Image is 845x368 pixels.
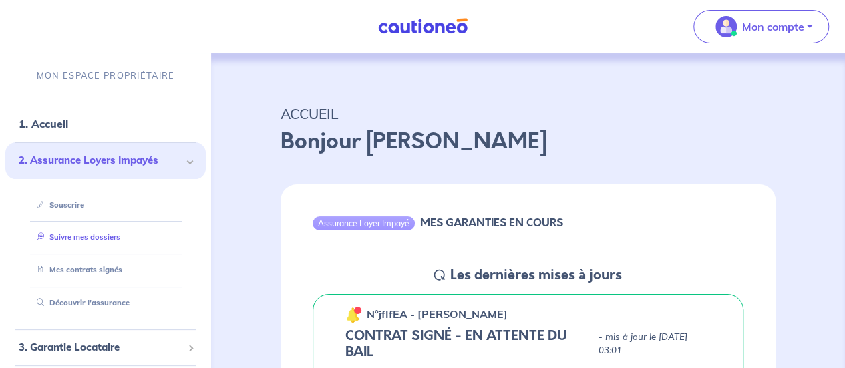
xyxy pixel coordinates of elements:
h5: Les dernières mises à jours [450,267,622,283]
h6: MES GARANTIES EN COURS [420,216,563,229]
div: Suivre mes dossiers [21,226,190,248]
a: Suivre mes dossiers [31,232,120,242]
div: Mes contrats signés [21,259,190,281]
a: Mes contrats signés [31,265,122,274]
p: Mon compte [742,19,804,35]
div: 3. Garantie Locataire [5,335,206,361]
p: MON ESPACE PROPRIÉTAIRE [37,69,174,82]
img: illu_account_valid_menu.svg [715,16,737,37]
div: Assurance Loyer Impayé [313,216,415,230]
p: Bonjour [PERSON_NAME] [281,126,776,158]
p: ACCUEIL [281,102,776,126]
div: state: CONTRACT-SIGNED, Context: NEW,MAYBE-CERTIFICATE,ALONE,LESSOR-DOCUMENTS [345,328,711,360]
p: - mis à jour le [DATE] 03:01 [599,331,711,357]
a: Découvrir l'assurance [31,298,130,307]
img: 🔔 [345,307,361,323]
button: illu_account_valid_menu.svgMon compte [693,10,829,43]
p: n°jfIfEA - [PERSON_NAME] [367,306,508,322]
img: Cautioneo [373,18,473,35]
a: 1. Accueil [19,117,68,130]
span: 2. Assurance Loyers Impayés [19,153,182,168]
div: Découvrir l'assurance [21,292,190,314]
div: 2. Assurance Loyers Impayés [5,142,206,179]
div: Souscrire [21,194,190,216]
div: 1. Accueil [5,110,206,137]
h5: CONTRAT SIGNÉ - EN ATTENTE DU BAIL [345,328,593,360]
span: 3. Garantie Locataire [19,340,182,355]
a: Souscrire [31,200,84,210]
